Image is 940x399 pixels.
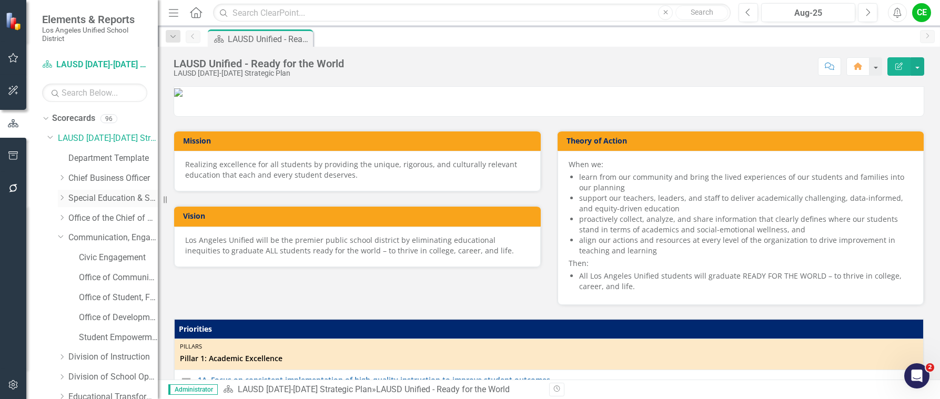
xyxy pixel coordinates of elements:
[183,137,535,145] h3: Mission
[579,172,913,193] li: learn from our community and bring the lived experiences of our students and families into our pl...
[175,370,924,390] td: Double-Click to Edit Right Click for Context Menu
[185,159,530,180] div: Realizing excellence for all students by providing the unique, rigorous, and culturally relevant ...
[79,312,158,324] a: Office of Development and Civic Engagement
[174,58,344,69] div: LAUSD Unified - Ready for the World
[185,235,530,256] div: Los Angeles Unified will be the premier public school district by eliminating educational inequit...
[79,252,158,264] a: Civic Engagement
[926,363,934,372] span: 2
[68,371,158,383] a: Division of School Operations
[79,272,158,284] a: Office of Communications and Media Relations
[223,384,541,396] div: »
[68,192,158,204] a: Special Education & Specialized Programs
[42,84,147,102] input: Search Below...
[765,7,852,19] div: Aug-25
[68,351,158,363] a: Division of Instruction
[42,59,147,71] a: LAUSD [DATE]-[DATE] Strategic Plan
[68,152,158,165] a: Department Template
[238,384,372,394] a: LAUSD [DATE]-[DATE] Strategic Plan
[58,132,158,145] a: LAUSD [DATE]-[DATE] Strategic Plan
[68,172,158,185] a: Chief Business Officer
[228,33,310,46] div: LAUSD Unified - Ready for the World
[175,339,924,370] td: Double-Click to Edit
[79,332,158,344] a: Student Empowerment Unit
[174,88,183,97] img: LAUSD_combo_seal_wordmark%20v2.png
[569,159,913,292] div: Then:
[579,214,913,235] li: proactively collect, analyze, and share information that clearly defines where our students stand...
[52,112,95,125] a: Scorecards
[912,3,931,22] button: CE
[579,235,913,256] li: align our actions and resources at every level of the organization to drive improvement in teachi...
[904,363,929,388] iframe: Intercom live chat
[183,212,535,220] h3: Vision
[100,114,117,123] div: 96
[79,292,158,304] a: Office of Student, Family and Community Engagement (SFACE)
[68,232,158,244] a: Communication, Engagement & Collaboration
[198,376,918,384] a: 1A. Focus on consistent implementation of high-quality instruction to improve student outcomes
[42,13,147,26] span: Elements & Reports
[569,159,603,169] span: When we:
[42,26,147,43] small: Los Angeles Unified School District
[174,69,344,77] div: LAUSD [DATE]-[DATE] Strategic Plan
[213,4,731,22] input: Search ClearPoint...
[691,8,713,16] span: Search
[579,193,913,214] li: support our teachers, leaders, and staff to deliver academically challenging, data-informed, and ...
[180,373,193,386] img: Not Defined
[376,384,510,394] div: LAUSD Unified - Ready for the World
[68,212,158,224] a: Office of the Chief of Staff
[579,271,913,292] li: All Los Angeles Unified students will graduate READY FOR THE WORLD – to thrive in college, career...
[761,3,855,22] button: Aug-25
[180,342,918,351] div: Pillars
[168,384,218,395] span: Administrator
[567,137,919,145] h3: Theory of Action
[180,353,918,364] span: Pillar 1: Academic Excellence
[5,12,24,30] img: ClearPoint Strategy
[675,5,728,20] button: Search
